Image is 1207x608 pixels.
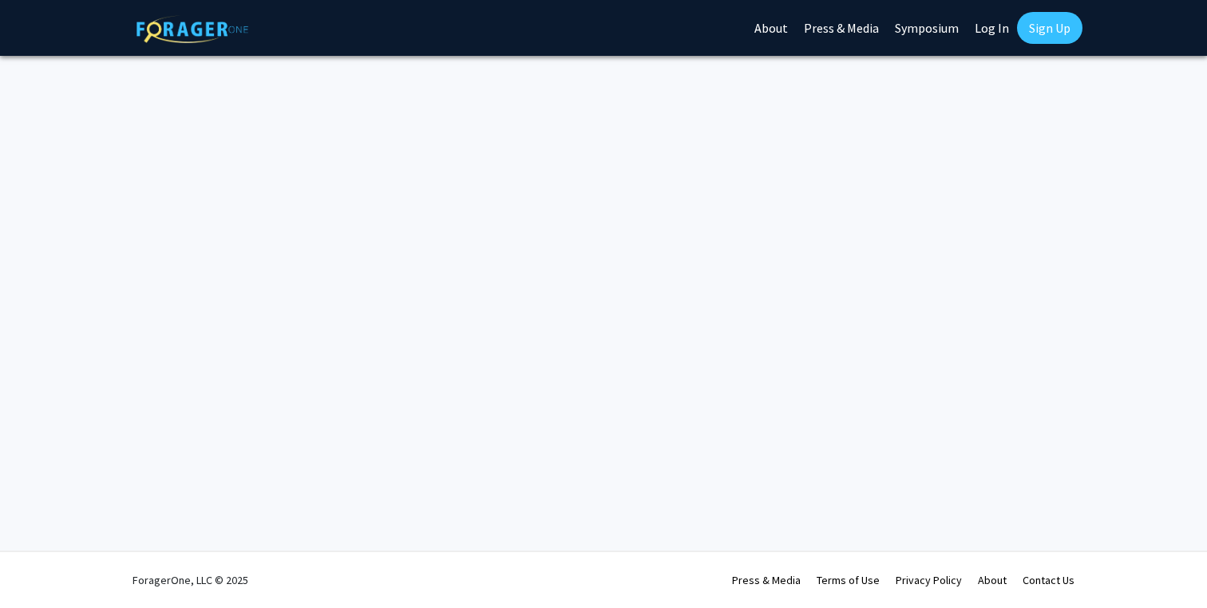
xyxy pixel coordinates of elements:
a: About [978,573,1007,587]
a: Contact Us [1023,573,1074,587]
div: ForagerOne, LLC © 2025 [133,552,248,608]
a: Terms of Use [817,573,880,587]
img: ForagerOne Logo [137,15,248,43]
a: Sign Up [1017,12,1082,44]
a: Press & Media [732,573,801,587]
a: Privacy Policy [896,573,962,587]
